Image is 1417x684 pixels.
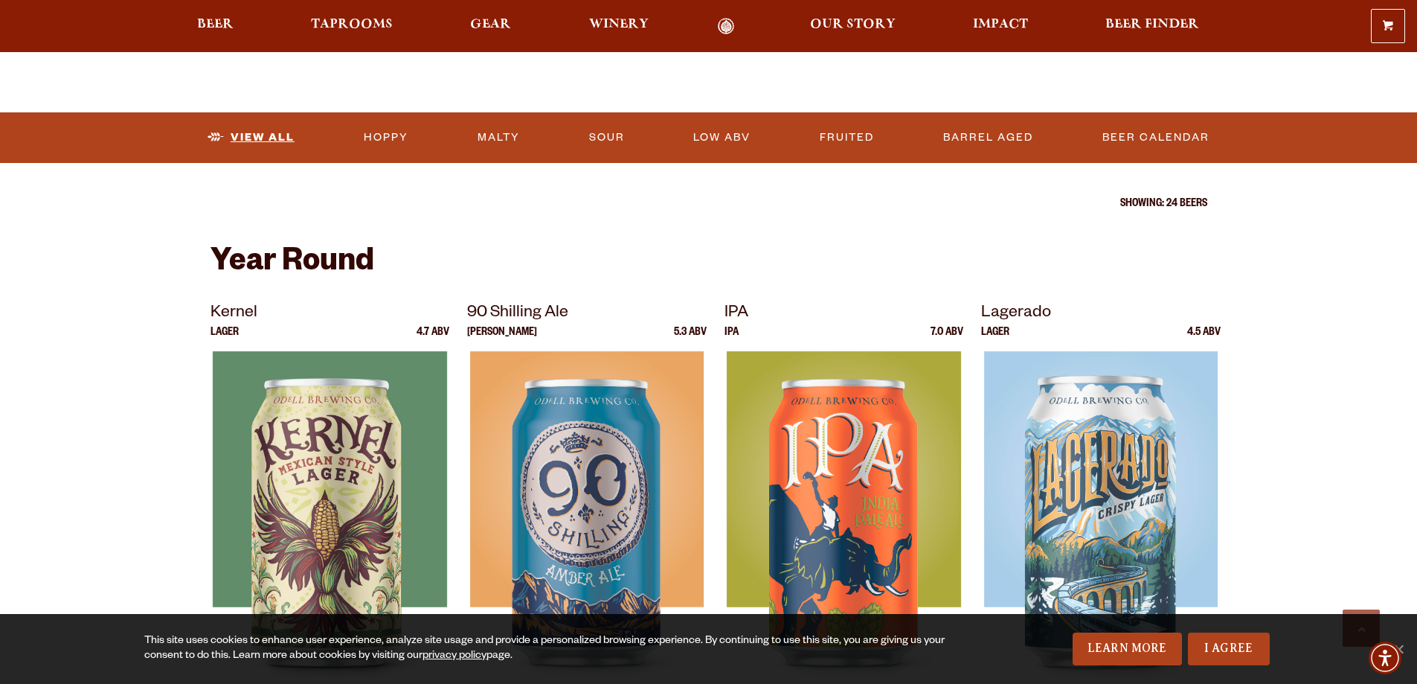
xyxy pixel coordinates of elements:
[197,19,234,31] span: Beer
[211,246,1207,282] h2: Year Round
[1188,633,1270,665] a: I Agree
[1096,121,1215,155] a: Beer Calendar
[589,19,649,31] span: Winery
[422,651,486,662] a: privacy policy
[583,121,631,155] a: Sour
[724,327,739,351] p: IPA
[460,18,521,35] a: Gear
[467,327,537,351] p: [PERSON_NAME]
[1187,327,1221,351] p: 4.5 ABV
[814,121,880,155] a: Fruited
[674,327,707,351] p: 5.3 ABV
[358,121,414,155] a: Hoppy
[687,121,756,155] a: Low ABV
[211,301,450,327] p: Kernel
[1105,19,1199,31] span: Beer Finder
[963,18,1038,35] a: Impact
[1343,610,1380,647] a: Scroll to top
[981,301,1221,327] p: Lagerado
[1369,642,1401,674] div: Accessibility Menu
[202,121,301,155] a: View All
[800,18,905,35] a: Our Story
[470,19,511,31] span: Gear
[1096,18,1209,35] a: Beer Finder
[467,301,707,327] p: 90 Shilling Ale
[211,327,239,351] p: Lager
[931,327,963,351] p: 7.0 ABV
[417,327,449,351] p: 4.7 ABV
[301,18,402,35] a: Taprooms
[144,634,950,664] div: This site uses cookies to enhance user experience, analyze site usage and provide a personalized ...
[211,199,1207,211] p: Showing: 24 Beers
[810,19,896,31] span: Our Story
[724,301,964,327] p: IPA
[579,18,658,35] a: Winery
[311,19,393,31] span: Taprooms
[937,121,1039,155] a: Barrel Aged
[981,327,1009,351] p: Lager
[472,121,526,155] a: Malty
[973,19,1028,31] span: Impact
[698,18,754,35] a: Odell Home
[187,18,243,35] a: Beer
[1073,633,1182,665] a: Learn More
